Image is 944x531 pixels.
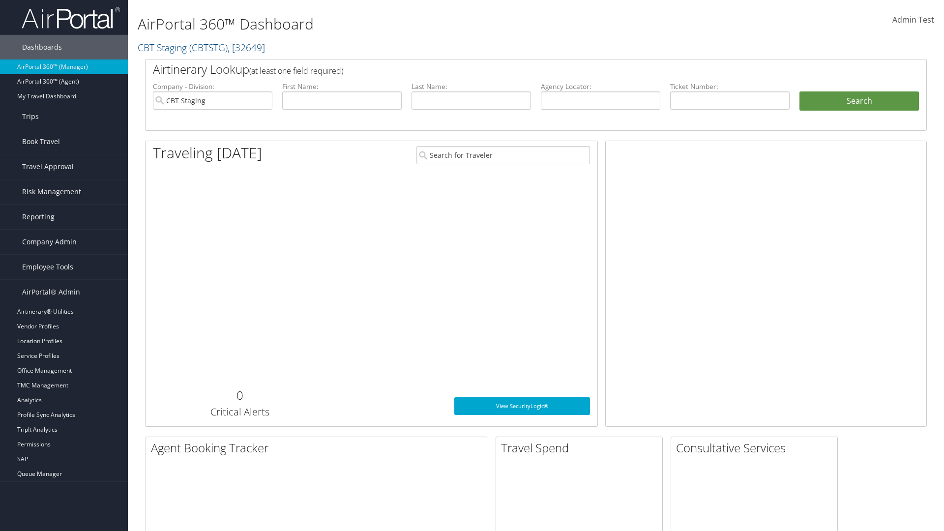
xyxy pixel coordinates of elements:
span: Travel Approval [22,154,74,179]
label: Last Name: [412,82,531,91]
img: airportal-logo.png [22,6,120,29]
input: Search for Traveler [416,146,590,164]
h3: Critical Alerts [153,405,326,419]
span: ( CBTSTG ) [189,41,228,54]
h1: AirPortal 360™ Dashboard [138,14,669,34]
span: Dashboards [22,35,62,59]
label: First Name: [282,82,402,91]
h2: Airtinerary Lookup [153,61,854,78]
label: Ticket Number: [670,82,790,91]
span: Risk Management [22,179,81,204]
span: Admin Test [892,14,934,25]
button: Search [799,91,919,111]
label: Company - Division: [153,82,272,91]
h1: Traveling [DATE] [153,143,262,163]
h2: Travel Spend [501,440,662,456]
span: , [ 32649 ] [228,41,265,54]
span: Book Travel [22,129,60,154]
span: AirPortal® Admin [22,280,80,304]
span: Reporting [22,205,55,229]
span: Company Admin [22,230,77,254]
a: CBT Staging [138,41,265,54]
a: Admin Test [892,5,934,35]
span: (at least one field required) [249,65,343,76]
h2: Agent Booking Tracker [151,440,487,456]
span: Employee Tools [22,255,73,279]
span: Trips [22,104,39,129]
h2: 0 [153,387,326,404]
label: Agency Locator: [541,82,660,91]
h2: Consultative Services [676,440,837,456]
a: View SecurityLogic® [454,397,590,415]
